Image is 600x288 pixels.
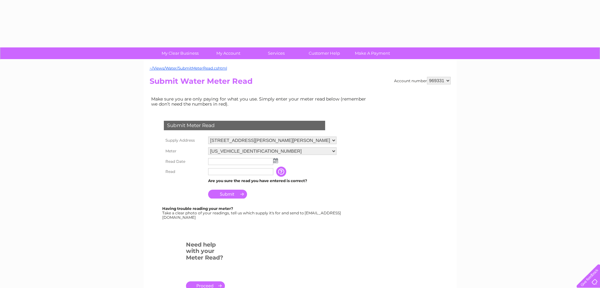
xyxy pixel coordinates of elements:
[162,206,233,211] b: Having trouble reading your meter?
[154,47,206,59] a: My Clear Business
[162,135,207,146] th: Supply Address
[164,121,325,130] div: Submit Meter Read
[162,156,207,167] th: Read Date
[250,47,302,59] a: Services
[150,66,227,70] a: ~/Views/Water/SubmitMeterRead.cshtml
[346,47,399,59] a: Make A Payment
[162,146,207,156] th: Meter
[394,77,451,84] div: Account number
[276,167,288,177] input: Information
[202,47,254,59] a: My Account
[150,95,371,108] td: Make sure you are only paying for what you use. Simply enter your meter read below (remember we d...
[162,206,342,219] div: Take a clear photo of your readings, tell us which supply it's for and send to [EMAIL_ADDRESS][DO...
[186,240,225,264] h3: Need help with your Meter Read?
[162,167,207,177] th: Read
[273,158,278,163] img: ...
[208,190,247,199] input: Submit
[207,177,338,185] td: Are you sure the read you have entered is correct?
[150,77,451,89] h2: Submit Water Meter Read
[298,47,350,59] a: Customer Help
